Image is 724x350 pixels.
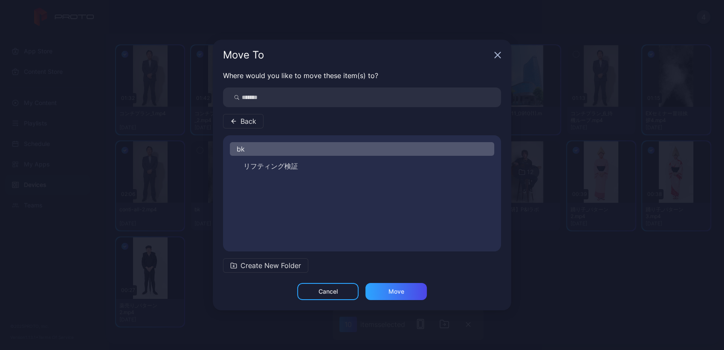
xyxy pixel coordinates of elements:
span: bk [237,144,245,154]
span: Back [240,116,256,126]
p: Where would you like to move these item(s) to? [223,70,501,81]
span: リフティング検証 [243,161,298,171]
button: Cancel [297,283,359,300]
button: Create New Folder [223,258,308,273]
button: Back [223,114,264,128]
div: Cancel [319,288,338,295]
div: Move [388,288,404,295]
button: Move [365,283,427,300]
div: Move To [223,50,491,60]
button: リフティング検証 [230,159,494,173]
span: Create New Folder [240,260,301,271]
